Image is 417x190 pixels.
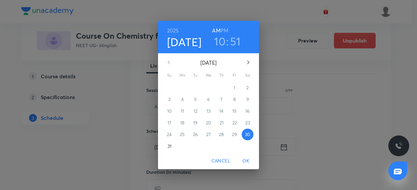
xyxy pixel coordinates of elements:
[164,140,175,152] button: 31
[164,72,175,79] span: Su
[209,155,233,167] button: Cancel
[177,59,240,67] p: [DATE]
[242,72,253,79] span: Sa
[212,26,220,35] button: AM
[238,157,254,165] span: OK
[226,34,229,48] h3: :
[177,72,188,79] span: Mo
[203,72,214,79] span: We
[242,129,253,140] button: 30
[167,143,171,149] p: 31
[216,72,227,79] span: Th
[229,72,240,79] span: Fr
[221,26,228,35] button: PM
[236,155,256,167] button: OK
[230,34,241,48] button: 51
[245,131,250,138] p: 30
[211,157,230,165] span: Cancel
[167,26,179,35] button: 2025
[190,72,201,79] span: Tu
[214,34,225,48] button: 10
[167,35,202,49] button: [DATE]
